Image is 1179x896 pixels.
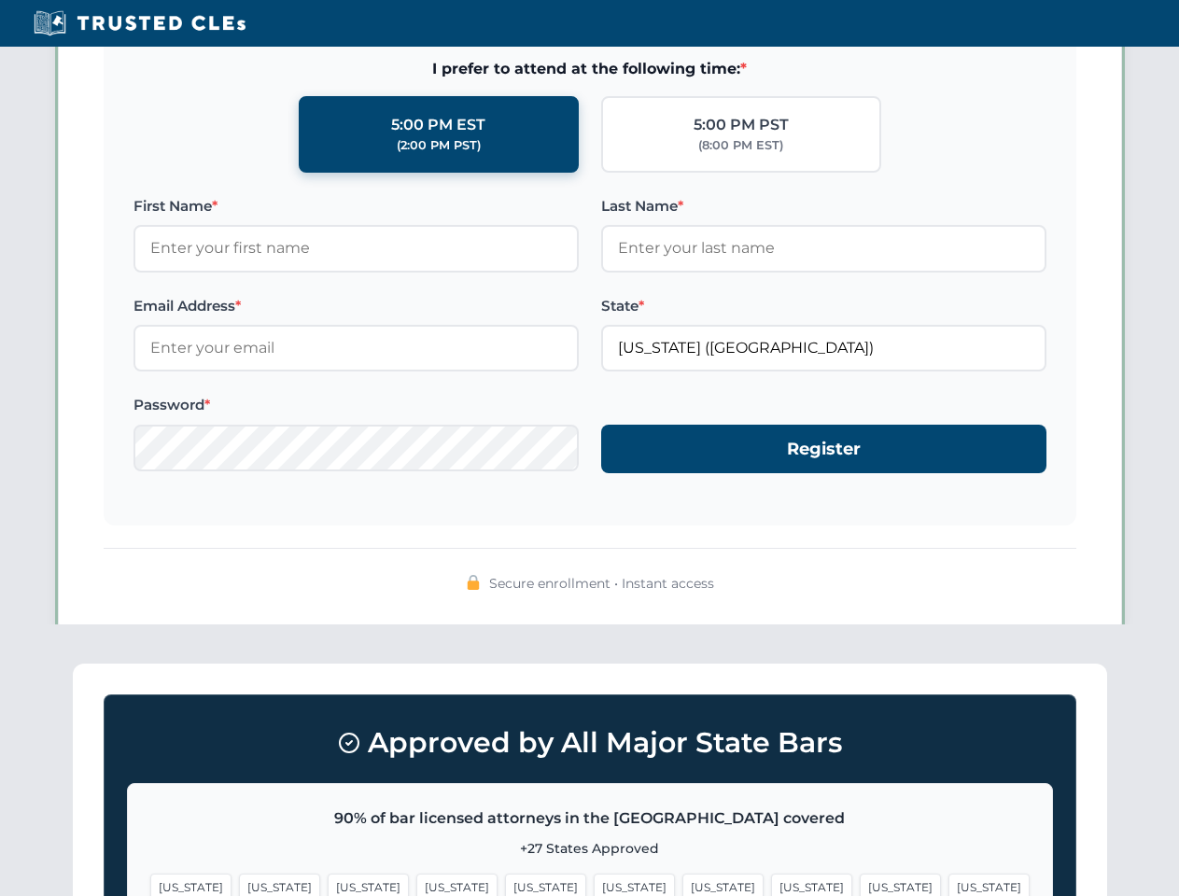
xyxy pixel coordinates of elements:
[133,325,579,371] input: Enter your email
[601,225,1046,272] input: Enter your last name
[601,295,1046,317] label: State
[601,195,1046,217] label: Last Name
[133,295,579,317] label: Email Address
[150,806,1030,831] p: 90% of bar licensed attorneys in the [GEOGRAPHIC_DATA] covered
[127,718,1053,768] h3: Approved by All Major State Bars
[698,136,783,155] div: (8:00 PM EST)
[489,573,714,594] span: Secure enrollment • Instant access
[397,136,481,155] div: (2:00 PM PST)
[601,425,1046,474] button: Register
[133,195,579,217] label: First Name
[601,325,1046,371] input: California (CA)
[391,113,485,137] div: 5:00 PM EST
[28,9,251,37] img: Trusted CLEs
[150,838,1030,859] p: +27 States Approved
[133,225,579,272] input: Enter your first name
[133,57,1046,81] span: I prefer to attend at the following time:
[694,113,789,137] div: 5:00 PM PST
[133,394,579,416] label: Password
[466,575,481,590] img: 🔒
